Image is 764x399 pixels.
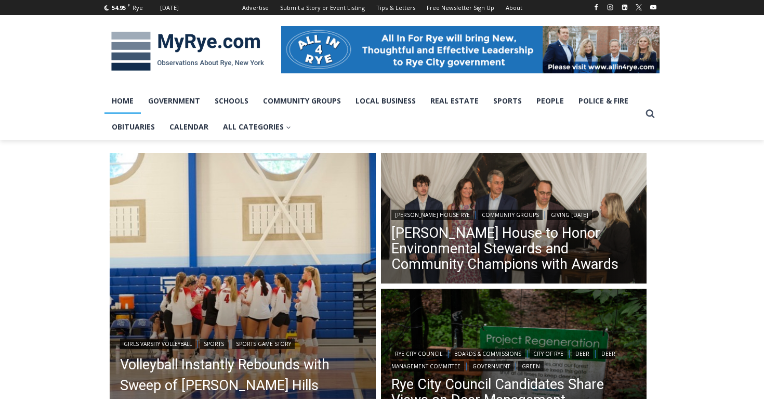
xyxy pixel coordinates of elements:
div: | | [120,337,365,349]
a: Sports [200,339,228,349]
a: Community Groups [478,210,543,220]
a: Facebook [590,1,602,14]
img: MyRye.com [104,24,271,79]
a: Girls Varsity Volleyball [120,339,195,349]
a: X [633,1,645,14]
a: Community Groups [256,88,348,114]
div: Rye [133,3,143,12]
a: Volleyball Instantly Rebounds with Sweep of [PERSON_NAME] Hills [120,354,365,396]
a: Real Estate [423,88,486,114]
a: [PERSON_NAME] House to Honor Environmental Stewards and Community Champions with Awards [391,225,637,272]
a: [PERSON_NAME] House Rye [391,210,473,220]
a: Sports [486,88,529,114]
div: [DATE] [160,3,179,12]
span: F [127,2,130,8]
div: | | | | | | [391,346,637,371]
a: Read More Wainwright House to Honor Environmental Stewards and Community Champions with Awards [381,153,647,286]
a: Schools [207,88,256,114]
a: Sports Game Story [232,339,295,349]
a: Deer [572,349,593,359]
a: Calendar [162,114,216,140]
a: Green [518,361,544,371]
a: Linkedin [618,1,631,14]
a: Police & Fire [571,88,636,114]
a: People [529,88,571,114]
a: YouTube [647,1,660,14]
nav: Primary Navigation [104,88,641,140]
img: All in for Rye [281,26,660,73]
a: All Categories [216,114,298,140]
a: City of Rye [530,349,567,359]
div: | | [391,208,637,220]
a: Government [469,361,513,371]
a: Home [104,88,141,114]
button: View Search Form [641,105,660,123]
a: Instagram [604,1,616,14]
span: 54.95 [112,4,126,11]
a: Local Business [348,88,423,114]
img: (PHOTO: Ferdinand Coghlan (Rye High School Eagle Scout), Lisa Dominici (executive director, Rye Y... [381,153,647,286]
a: Government [141,88,207,114]
a: Boards & Commissions [451,349,525,359]
a: Obituaries [104,114,162,140]
a: Rye City Council [391,349,446,359]
a: Giving [DATE] [547,210,592,220]
span: All Categories [223,121,291,133]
